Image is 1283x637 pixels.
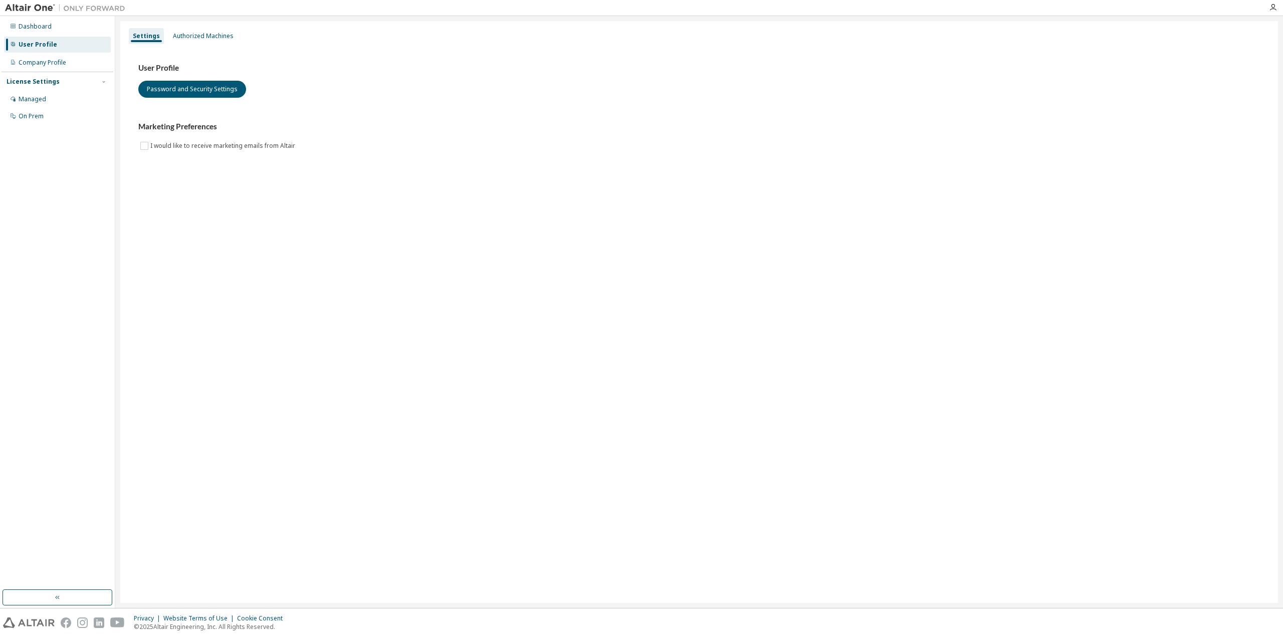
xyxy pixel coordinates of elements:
[19,41,57,49] div: User Profile
[150,140,297,152] label: I would like to receive marketing emails from Altair
[110,617,125,628] img: youtube.svg
[138,81,246,98] button: Password and Security Settings
[237,614,289,622] div: Cookie Consent
[138,122,1260,132] h3: Marketing Preferences
[19,59,66,67] div: Company Profile
[3,617,55,628] img: altair_logo.svg
[77,617,88,628] img: instagram.svg
[19,23,52,31] div: Dashboard
[7,78,60,86] div: License Settings
[134,614,163,622] div: Privacy
[134,622,289,631] p: © 2025 Altair Engineering, Inc. All Rights Reserved.
[133,32,160,40] div: Settings
[173,32,234,40] div: Authorized Machines
[94,617,104,628] img: linkedin.svg
[163,614,237,622] div: Website Terms of Use
[61,617,71,628] img: facebook.svg
[5,3,130,13] img: Altair One
[138,63,1260,73] h3: User Profile
[19,95,46,103] div: Managed
[19,112,44,120] div: On Prem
